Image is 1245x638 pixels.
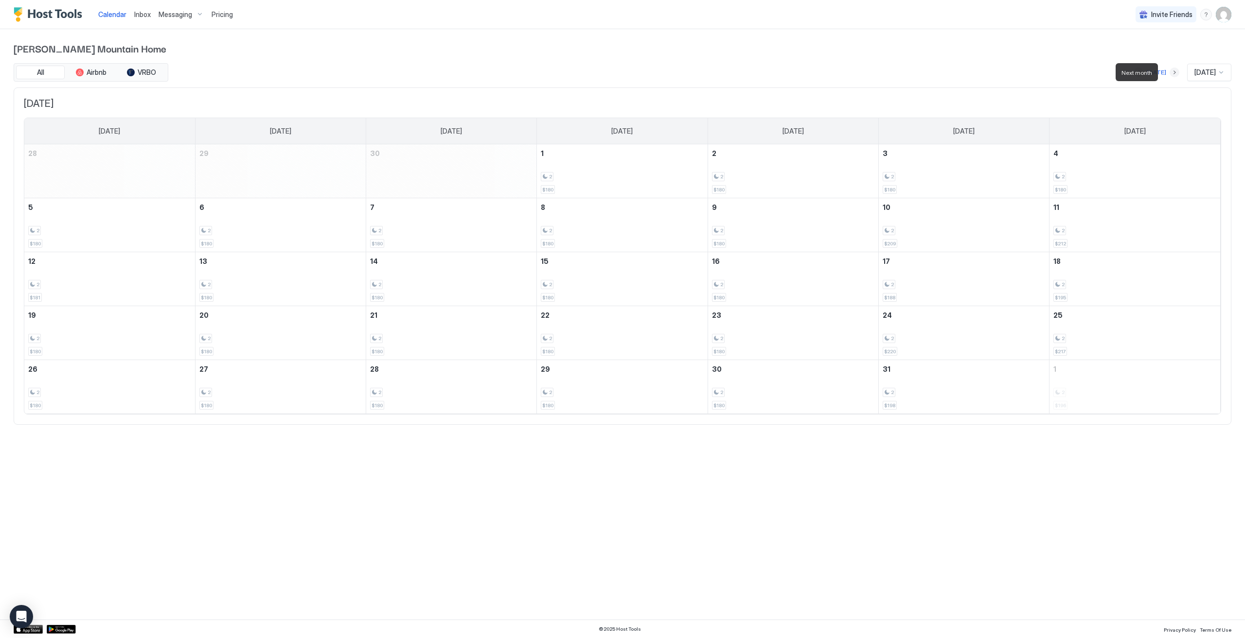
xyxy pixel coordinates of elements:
[208,227,211,234] span: 2
[537,252,708,306] td: October 15, 2025
[89,118,130,144] a: Sunday
[879,198,1049,216] a: October 10, 2025
[708,360,878,414] td: October 30, 2025
[1053,257,1061,265] span: 18
[370,203,374,211] span: 7
[196,306,366,324] a: October 20, 2025
[720,173,723,180] span: 2
[47,625,76,634] a: Google Play Store
[1053,365,1056,373] span: 1
[1049,144,1220,198] td: October 4, 2025
[1164,624,1196,634] a: Privacy Policy
[891,281,894,288] span: 2
[713,294,725,301] span: $180
[201,241,212,247] span: $180
[28,257,36,265] span: 12
[24,252,195,270] a: October 12, 2025
[708,306,878,360] td: October 23, 2025
[159,10,192,19] span: Messaging
[195,252,366,306] td: October 13, 2025
[134,9,151,19] a: Inbox
[370,365,379,373] span: 28
[441,127,462,136] span: [DATE]
[14,63,168,82] div: tab-group
[372,402,383,409] span: $180
[884,187,895,193] span: $180
[1053,311,1063,319] span: 25
[24,306,195,360] td: October 19, 2025
[1049,252,1220,270] a: October 18, 2025
[16,66,65,79] button: All
[878,360,1049,414] td: October 31, 2025
[549,281,552,288] span: 2
[14,625,43,634] a: App Store
[24,360,195,414] td: October 26, 2025
[883,203,890,211] span: 10
[1200,9,1212,20] div: menu
[708,198,878,252] td: October 9, 2025
[67,66,115,79] button: Airbnb
[549,227,552,234] span: 2
[1121,69,1152,76] span: Next month
[1049,198,1220,216] a: October 11, 2025
[537,144,708,198] td: October 1, 2025
[713,402,725,409] span: $180
[541,257,549,265] span: 15
[370,311,377,319] span: 21
[708,306,878,324] a: October 23, 2025
[24,306,195,324] a: October 19, 2025
[720,281,723,288] span: 2
[891,335,894,342] span: 2
[537,306,707,324] a: October 22, 2025
[366,144,536,162] a: September 30, 2025
[372,348,383,355] span: $180
[366,144,537,198] td: September 30, 2025
[28,365,37,373] span: 26
[713,187,725,193] span: $180
[712,365,722,373] span: 30
[134,10,151,18] span: Inbox
[708,252,878,270] a: October 16, 2025
[712,149,716,157] span: 2
[30,294,40,301] span: $181
[953,127,975,136] span: [DATE]
[24,98,1221,110] span: [DATE]
[884,294,895,301] span: $188
[378,281,381,288] span: 2
[1049,198,1220,252] td: October 11, 2025
[201,294,212,301] span: $180
[883,149,888,157] span: 3
[378,389,381,396] span: 2
[542,294,553,301] span: $180
[196,144,366,162] a: September 29, 2025
[14,7,87,22] a: Host Tools Logo
[24,198,195,252] td: October 5, 2025
[195,306,366,360] td: October 20, 2025
[36,227,39,234] span: 2
[138,68,156,77] span: VRBO
[884,241,896,247] span: $209
[537,360,707,378] a: October 29, 2025
[28,311,36,319] span: 19
[891,389,894,396] span: 2
[542,348,553,355] span: $180
[878,198,1049,252] td: October 10, 2025
[370,149,380,157] span: 30
[891,227,894,234] span: 2
[24,144,195,162] a: September 28, 2025
[366,360,536,378] a: October 28, 2025
[599,626,641,632] span: © 2025 Host Tools
[712,311,721,319] span: 23
[196,252,366,270] a: October 13, 2025
[883,257,890,265] span: 17
[1062,281,1065,288] span: 2
[30,241,41,247] span: $180
[708,144,878,162] a: October 2, 2025
[24,360,195,378] a: October 26, 2025
[199,311,209,319] span: 20
[1124,127,1146,136] span: [DATE]
[943,118,984,144] a: Friday
[541,311,550,319] span: 22
[541,365,550,373] span: 29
